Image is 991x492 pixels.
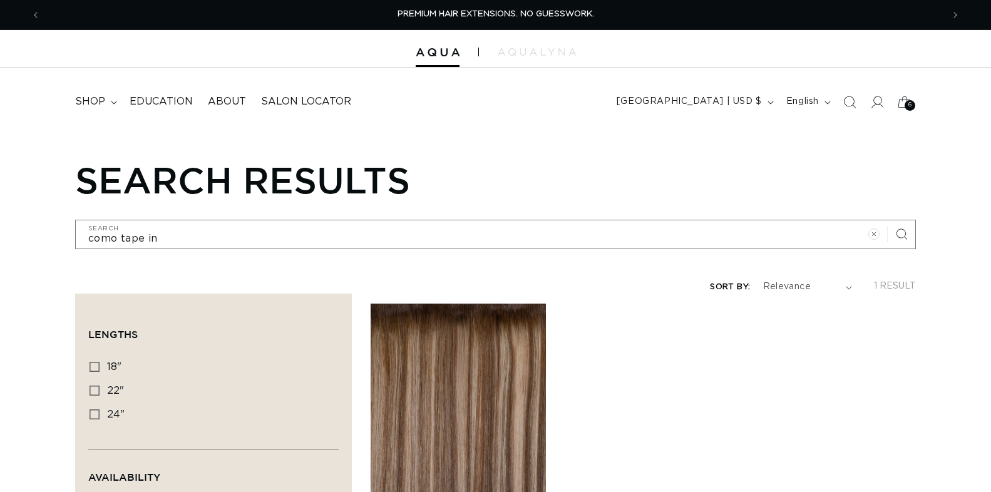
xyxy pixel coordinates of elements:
span: Salon Locator [261,95,351,108]
span: 18" [107,362,121,372]
summary: Search [836,88,863,116]
button: Next announcement [942,3,969,27]
summary: shop [68,88,122,116]
span: 1 result [874,282,916,290]
span: PREMIUM HAIR EXTENSIONS. NO GUESSWORK. [398,10,594,18]
span: [GEOGRAPHIC_DATA] | USD $ [617,95,762,108]
span: 24" [107,409,125,419]
summary: Lengths (0 selected) [88,307,339,352]
span: About [208,95,246,108]
button: [GEOGRAPHIC_DATA] | USD $ [609,90,779,114]
button: English [779,90,836,114]
button: Search [888,220,915,248]
button: Clear search term [860,220,888,248]
span: English [786,95,819,108]
span: Availability [88,471,160,483]
span: 22" [107,386,124,396]
a: Education [122,88,200,116]
a: About [200,88,254,116]
span: Education [130,95,193,108]
input: Search [76,220,915,249]
img: Aqua Hair Extensions [416,48,460,57]
a: Salon Locator [254,88,359,116]
span: shop [75,95,105,108]
h1: Search results [75,158,916,201]
span: 6 [908,100,912,111]
label: Sort by: [710,283,750,291]
img: aqualyna.com [498,48,576,56]
span: Lengths [88,329,138,340]
button: Previous announcement [22,3,49,27]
